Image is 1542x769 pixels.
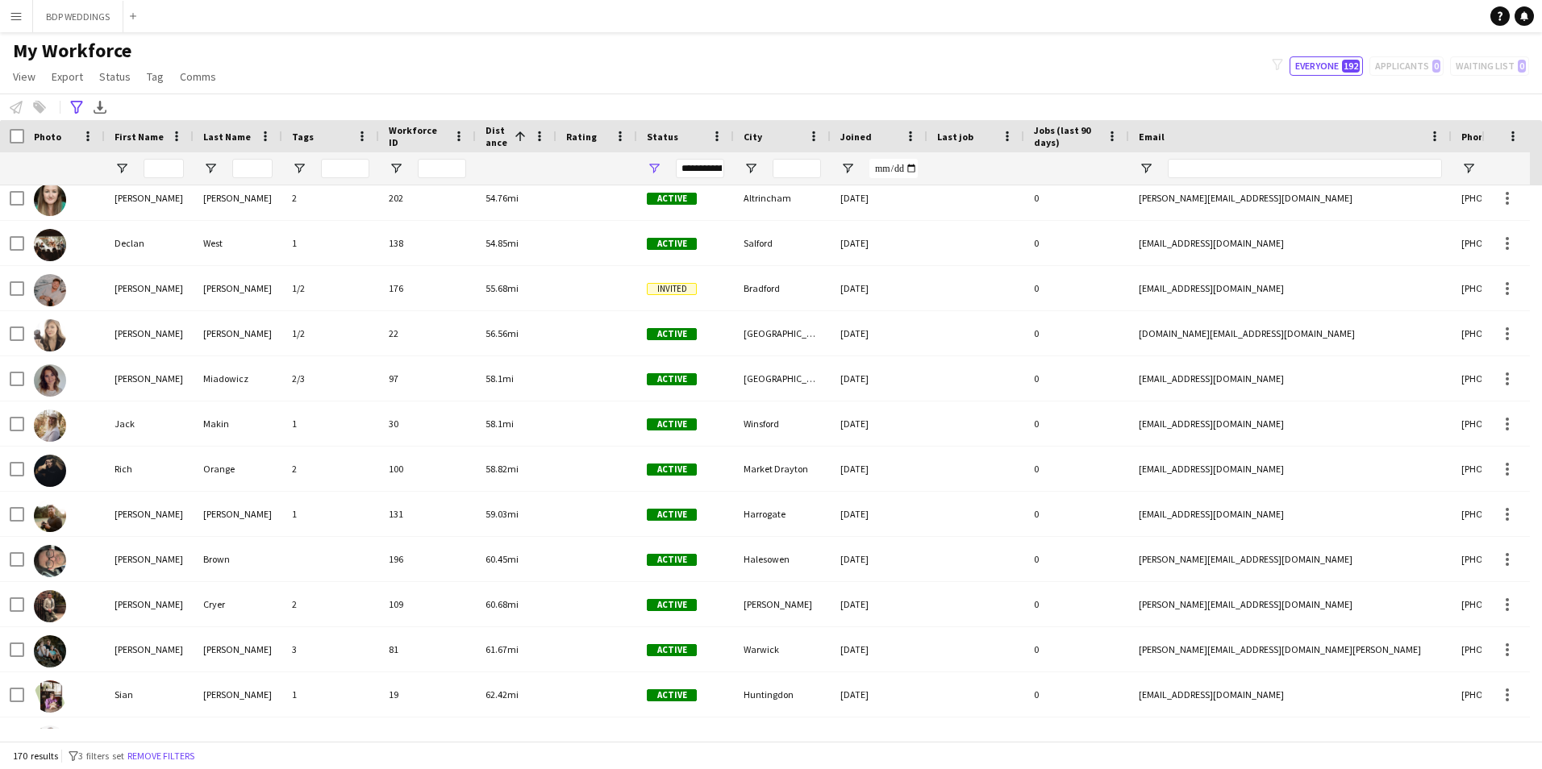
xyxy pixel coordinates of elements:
[115,131,164,143] span: First Name
[1461,161,1476,176] button: Open Filter Menu
[734,176,831,220] div: Altrincham
[105,356,194,401] div: [PERSON_NAME]
[379,492,476,536] div: 131
[34,590,66,622] img: Paul Cryer
[90,98,110,117] app-action-btn: Export XLSX
[389,161,403,176] button: Open Filter Menu
[840,161,855,176] button: Open Filter Menu
[282,266,379,310] div: 1/2
[379,537,476,581] div: 196
[105,672,194,717] div: Sian
[647,283,697,295] span: Invited
[34,319,66,351] img: Olga Byrne
[734,627,831,671] div: Warwick
[194,672,282,717] div: [PERSON_NAME]
[34,680,66,713] img: Sian Richardson
[1024,266,1129,310] div: 0
[105,627,194,671] div: [PERSON_NAME]
[566,131,597,143] span: Rating
[647,599,697,611] span: Active
[734,356,831,401] div: [GEOGRAPHIC_DATA]
[78,750,124,762] span: 3 filters set
[773,159,821,178] input: City Filter Input
[486,418,514,430] span: 58.1mi
[147,69,164,84] span: Tag
[734,672,831,717] div: Huntingdon
[486,463,519,475] span: 58.82mi
[105,401,194,446] div: Jack
[292,131,314,143] span: Tags
[831,627,927,671] div: [DATE]
[1024,401,1129,446] div: 0
[831,266,927,310] div: [DATE]
[486,327,519,339] span: 56.56mi
[282,221,379,265] div: 1
[6,66,42,87] a: View
[831,176,927,220] div: [DATE]
[734,537,831,581] div: Halesowen
[1024,176,1129,220] div: 0
[33,1,123,32] button: BDP WEDDINGS
[831,447,927,491] div: [DATE]
[34,274,66,306] img: Harrison Fletcher
[13,69,35,84] span: View
[831,582,927,626] div: [DATE]
[282,717,379,762] div: 1
[180,69,216,84] span: Comms
[379,356,476,401] div: 97
[13,39,131,63] span: My Workforce
[389,124,447,148] span: Workforce ID
[486,688,519,700] span: 62.42mi
[486,508,519,520] span: 59.03mi
[647,554,697,566] span: Active
[1129,537,1452,581] div: [PERSON_NAME][EMAIL_ADDRESS][DOMAIN_NAME]
[486,553,519,565] span: 60.45mi
[1129,401,1452,446] div: [EMAIL_ADDRESS][DOMAIN_NAME]
[379,311,476,355] div: 22
[647,644,697,656] span: Active
[1129,266,1452,310] div: [EMAIL_ADDRESS][DOMAIN_NAME]
[647,161,661,176] button: Open Filter Menu
[1129,717,1452,762] div: [PERSON_NAME][EMAIL_ADDRESS][DOMAIN_NAME]
[105,221,194,265] div: Declan
[34,229,66,261] img: Declan West
[194,356,282,401] div: Miadowicz
[831,717,927,762] div: [DATE]
[1034,124,1100,148] span: Jobs (last 90 days)
[486,124,508,148] span: Distance
[1024,627,1129,671] div: 0
[1129,672,1452,717] div: [EMAIL_ADDRESS][DOMAIN_NAME]
[99,69,131,84] span: Status
[734,221,831,265] div: Salford
[379,221,476,265] div: 138
[1024,356,1129,401] div: 0
[45,66,90,87] a: Export
[93,66,137,87] a: Status
[647,328,697,340] span: Active
[379,582,476,626] div: 109
[194,311,282,355] div: [PERSON_NAME]
[194,492,282,536] div: [PERSON_NAME]
[140,66,170,87] a: Tag
[194,582,282,626] div: Cryer
[105,717,194,762] div: [PERSON_NAME]
[194,537,282,581] div: Brown
[1129,627,1452,671] div: [PERSON_NAME][EMAIL_ADDRESS][DOMAIN_NAME][PERSON_NAME]
[486,372,514,384] span: 58.1mi
[647,463,697,476] span: Active
[840,131,872,143] span: Joined
[1129,356,1452,401] div: [EMAIL_ADDRESS][DOMAIN_NAME]
[1129,311,1452,355] div: [DOMAIN_NAME][EMAIL_ADDRESS][DOMAIN_NAME]
[647,418,697,430] span: Active
[379,672,476,717] div: 19
[734,401,831,446] div: Winsford
[194,447,282,491] div: Orange
[1024,221,1129,265] div: 0
[831,672,927,717] div: [DATE]
[1024,311,1129,355] div: 0
[282,582,379,626] div: 2
[744,161,758,176] button: Open Filter Menu
[1129,492,1452,536] div: [EMAIL_ADDRESS][DOMAIN_NAME]
[734,492,831,536] div: Harrogate
[34,545,66,577] img: Steve Brown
